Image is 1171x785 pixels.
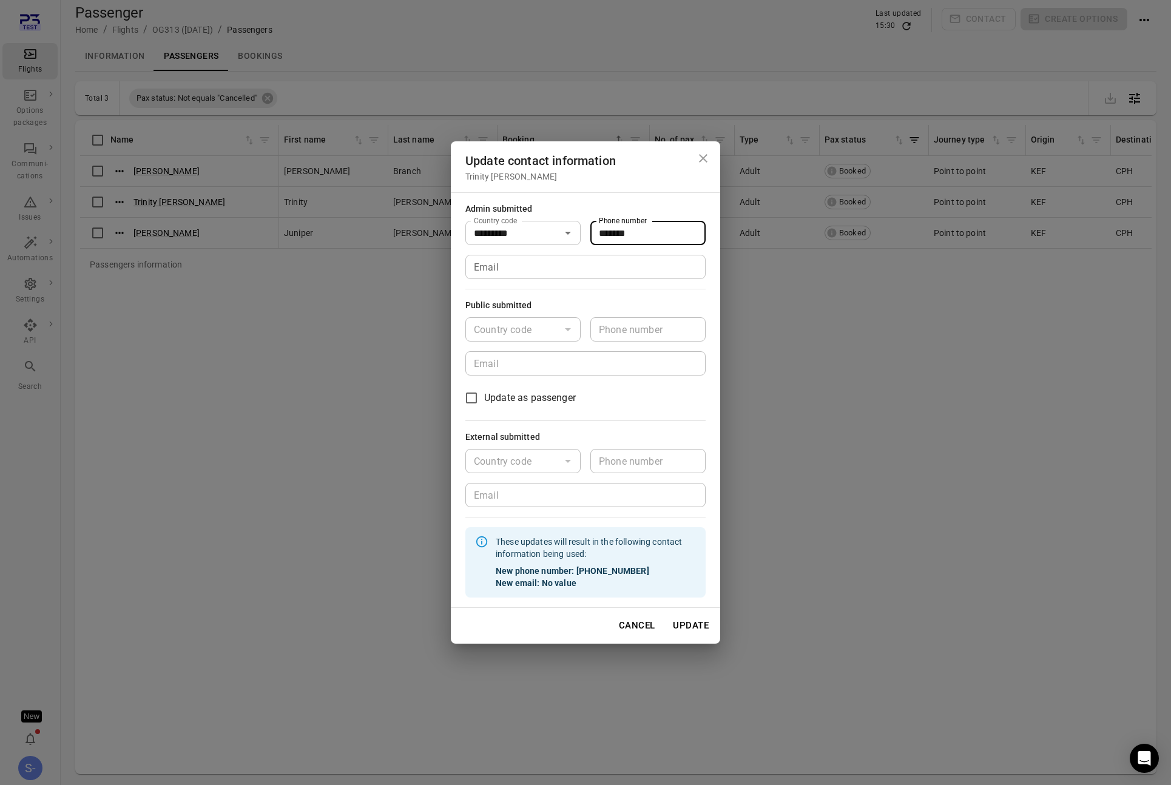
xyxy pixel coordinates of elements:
div: These updates will result in the following contact information being used: [496,531,696,594]
label: Phone number [599,215,647,226]
strong: New phone number: [PHONE_NUMBER] [496,565,696,577]
button: Close dialog [691,146,715,170]
button: Open [559,224,576,241]
button: Cancel [612,613,662,638]
span: Update as passenger [484,391,576,405]
div: External submitted [465,431,540,444]
div: Trinity [PERSON_NAME] [465,170,706,183]
button: Update [666,613,715,638]
label: Country code [474,215,517,226]
div: Open Intercom Messenger [1130,744,1159,773]
div: Public submitted [465,299,532,312]
div: Admin submitted [465,203,533,216]
h2: Update contact information [451,141,720,192]
strong: New email: No value [496,577,696,589]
